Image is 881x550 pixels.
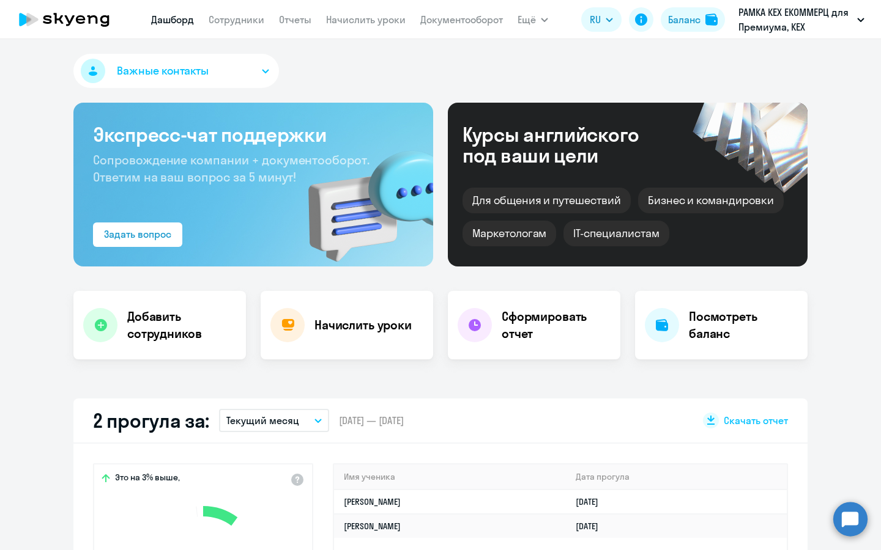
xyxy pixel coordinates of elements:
[326,13,406,26] a: Начислить уроки
[463,124,672,166] div: Курсы английского под ваши цели
[420,13,503,26] a: Документооборот
[502,308,611,342] h4: Сформировать отчет
[226,413,299,428] p: Текущий месяц
[334,464,566,490] th: Имя ученика
[563,221,669,246] div: IT-специалистам
[638,188,784,213] div: Бизнес и командировки
[93,408,209,433] h2: 2 прогула за:
[463,221,556,246] div: Маркетологам
[93,122,414,147] h3: Экспресс-чат поддержки
[279,13,311,26] a: Отчеты
[661,7,725,32] button: Балансbalance
[344,521,401,532] a: [PERSON_NAME]
[566,464,787,490] th: Дата прогула
[93,152,370,185] span: Сопровождение компании + документооборот. Ответим на ваш вопрос за 5 минут!
[339,414,404,427] span: [DATE] — [DATE]
[576,521,608,532] a: [DATE]
[117,63,209,79] span: Важные контакты
[127,308,236,342] h4: Добавить сотрудников
[732,5,871,34] button: РАМКА КЕХ ЕКОММЕРЦ для Премиума, КЕХ ЕКОММЕРЦ, ООО
[93,222,182,247] button: Задать вопрос
[581,7,622,32] button: RU
[705,13,718,26] img: balance
[463,188,631,213] div: Для общения и путешествий
[724,414,788,427] span: Скачать отчет
[314,317,412,334] h4: Начислить уроки
[219,409,329,432] button: Текущий месяц
[576,496,608,507] a: [DATE]
[668,12,701,27] div: Баланс
[518,7,548,32] button: Ещё
[115,472,180,486] span: Это на 3% выше,
[518,12,536,27] span: Ещё
[689,308,798,342] h4: Посмотреть баланс
[104,227,171,241] div: Задать вопрос
[344,496,401,507] a: [PERSON_NAME]
[151,13,194,26] a: Дашборд
[738,5,852,34] p: РАМКА КЕХ ЕКОММЕРЦ для Премиума, КЕХ ЕКОММЕРЦ, ООО
[73,54,279,88] button: Важные контакты
[590,12,601,27] span: RU
[209,13,264,26] a: Сотрудники
[291,129,433,266] img: bg-img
